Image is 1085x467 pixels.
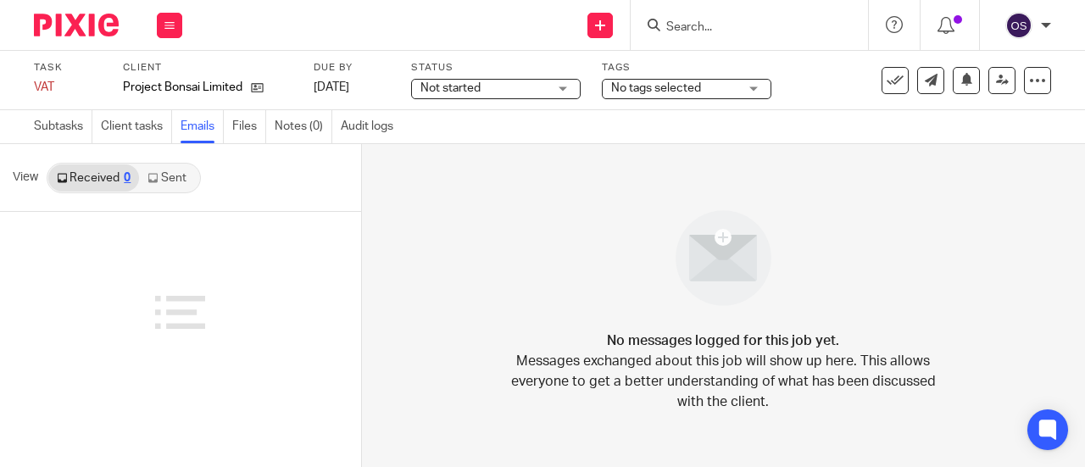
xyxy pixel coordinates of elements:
[602,61,771,75] label: Tags
[665,20,817,36] input: Search
[123,79,242,96] p: Project Bonsai Limited
[1005,12,1032,39] img: svg%3E
[420,82,481,94] span: Not started
[34,14,119,36] img: Pixie
[34,110,92,143] a: Subtasks
[232,110,266,143] a: Files
[181,110,224,143] a: Emails
[275,110,332,143] a: Notes (0)
[48,164,139,192] a: Received0
[314,81,349,93] span: [DATE]
[124,172,131,184] div: 0
[607,331,839,351] h4: No messages logged for this job yet.
[101,110,172,143] a: Client tasks
[139,164,198,192] a: Sent
[341,110,402,143] a: Audit logs
[123,61,292,75] label: Client
[13,169,38,186] span: View
[665,199,782,317] img: image
[314,61,390,75] label: Due by
[34,79,102,96] div: VAT
[611,82,701,94] span: No tags selected
[411,61,581,75] label: Status
[498,351,948,412] p: Messages exchanged about this job will show up here. This allows everyone to get a better underst...
[34,61,102,75] label: Task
